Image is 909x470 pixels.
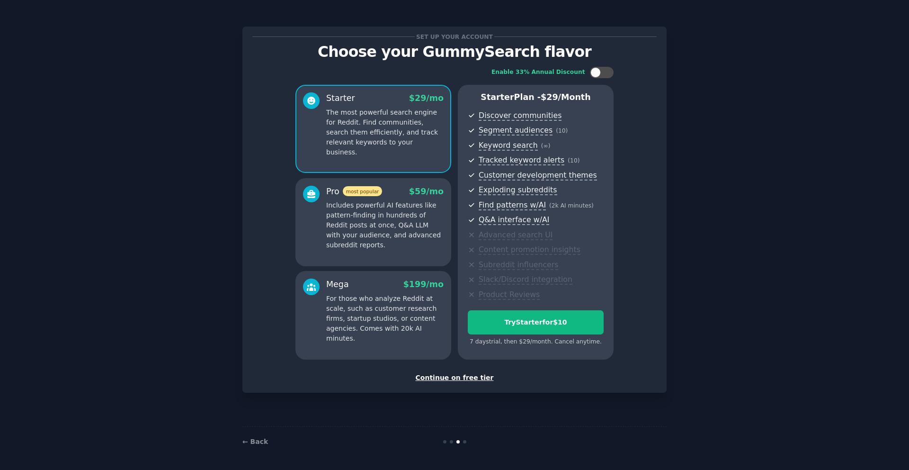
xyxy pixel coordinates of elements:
button: TryStarterfor$10 [468,310,604,334]
span: $ 29 /month [541,92,591,102]
div: Pro [326,186,382,198]
span: $ 29 /mo [409,93,444,103]
span: $ 199 /mo [403,280,444,289]
span: Keyword search [479,141,538,151]
span: Q&A interface w/AI [479,215,549,225]
span: ( 10 ) [556,127,568,134]
span: Product Reviews [479,290,540,300]
span: Set up your account [415,32,495,42]
div: 7 days trial, then $ 29 /month . Cancel anytime. [468,338,604,346]
span: most popular [343,186,383,196]
span: Segment audiences [479,126,553,136]
span: $ 59 /mo [409,187,444,196]
span: Slack/Discord integration [479,275,572,285]
div: Try Starter for $10 [468,317,603,327]
div: Starter [326,92,355,104]
span: ( 10 ) [568,157,579,164]
span: Find patterns w/AI [479,200,546,210]
span: Discover communities [479,111,561,121]
p: For those who analyze Reddit at scale, such as customer research firms, startup studios, or conte... [326,294,444,343]
span: Customer development themes [479,171,597,181]
span: Subreddit influencers [479,260,558,270]
p: Includes powerful AI features like pattern-finding in hundreds of Reddit posts at once, Q&A LLM w... [326,200,444,250]
a: ← Back [242,438,268,445]
span: Exploding subreddits [479,185,557,195]
p: The most powerful search engine for Reddit. Find communities, search them efficiently, and track ... [326,108,444,157]
div: Continue on free tier [252,373,657,383]
div: Enable 33% Annual Discount [491,68,585,77]
div: Mega [326,279,349,290]
p: Starter Plan - [468,91,604,103]
span: ( 2k AI minutes ) [549,202,594,209]
span: ( ∞ ) [541,143,551,149]
span: Advanced search UI [479,230,553,240]
p: Choose your GummySearch flavor [252,44,657,60]
span: Content promotion insights [479,245,580,255]
span: Tracked keyword alerts [479,155,564,165]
